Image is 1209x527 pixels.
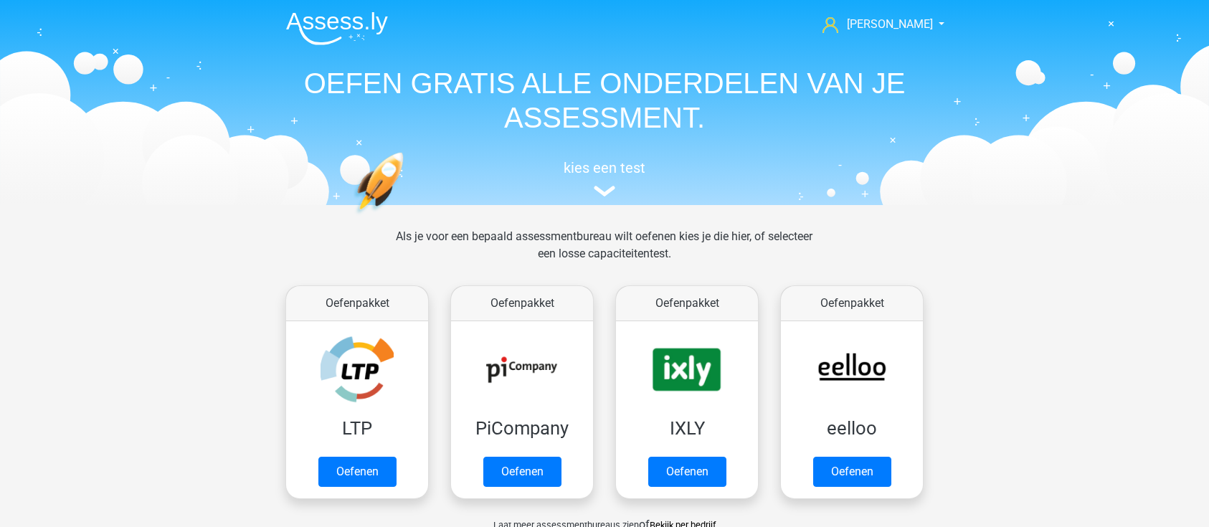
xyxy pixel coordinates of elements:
a: Oefenen [318,457,397,487]
a: Oefenen [483,457,561,487]
a: kies een test [275,159,934,197]
img: oefenen [354,152,459,282]
span: [PERSON_NAME] [847,17,933,31]
a: Oefenen [648,457,726,487]
a: [PERSON_NAME] [817,16,934,33]
h1: OEFEN GRATIS ALLE ONDERDELEN VAN JE ASSESSMENT. [275,66,934,135]
img: Assessly [286,11,388,45]
div: Als je voor een bepaald assessmentbureau wilt oefenen kies je die hier, of selecteer een losse ca... [384,228,824,280]
a: Oefenen [813,457,891,487]
h5: kies een test [275,159,934,176]
img: assessment [594,186,615,196]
